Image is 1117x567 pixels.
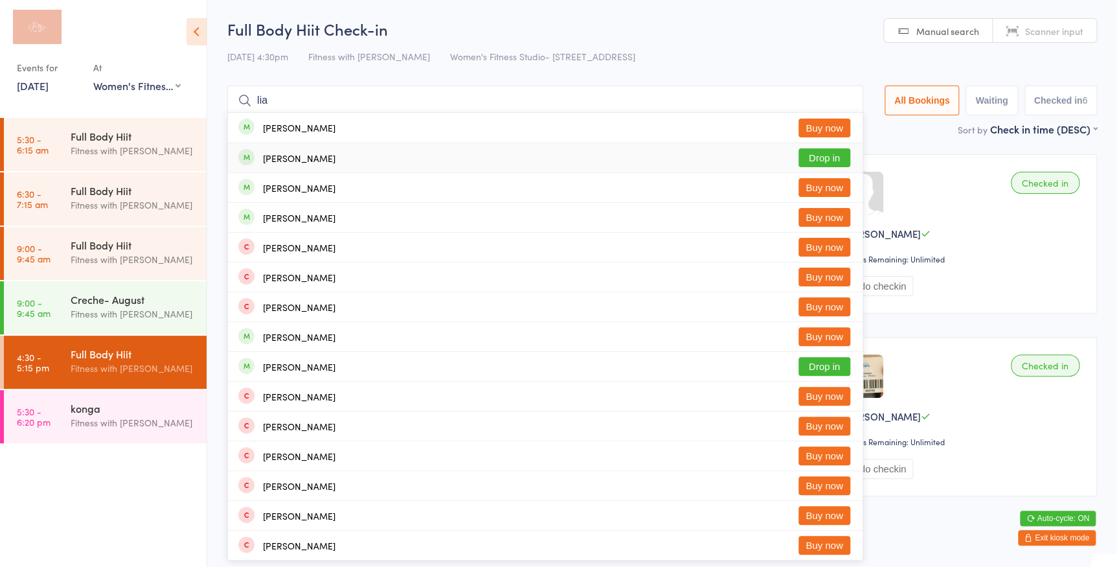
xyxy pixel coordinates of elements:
div: Classes Remaining: Unlimited [840,436,1083,447]
button: Waiting [965,86,1017,115]
div: konga [71,401,196,415]
div: [PERSON_NAME] [263,122,335,133]
div: Fitness with [PERSON_NAME] [71,252,196,267]
div: Fitness with [PERSON_NAME] [71,143,196,158]
button: Exit kiosk mode [1018,530,1096,546]
button: Buy now [798,536,850,555]
a: 5:30 -6:20 pmkongaFitness with [PERSON_NAME] [4,390,207,443]
div: Checked in [1011,354,1079,376]
div: [PERSON_NAME] [263,391,335,402]
input: Search [227,86,863,115]
div: [PERSON_NAME] [263,213,335,223]
button: Drop in [798,148,850,167]
button: Buy now [798,327,850,346]
a: [DATE] [17,78,49,93]
div: [PERSON_NAME] [263,362,335,372]
div: Fitness with [PERSON_NAME] [71,198,196,213]
time: 5:30 - 6:15 am [17,134,49,155]
button: Buy now [798,208,850,227]
div: At [93,57,181,78]
button: Buy now [798,417,850,435]
button: Buy now [798,387,850,406]
div: [PERSON_NAME] [263,153,335,163]
button: Drop in [798,357,850,376]
div: Full Body Hiit [71,129,196,143]
div: [PERSON_NAME] [263,242,335,253]
div: Fitness with [PERSON_NAME] [71,361,196,376]
div: [PERSON_NAME] [263,302,335,312]
div: [PERSON_NAME] [263,511,335,521]
div: [PERSON_NAME] [263,272,335,283]
button: Buy now [798,268,850,286]
label: Sort by [958,123,987,136]
div: Full Body Hiit [71,347,196,361]
div: [PERSON_NAME] [263,481,335,491]
span: [PERSON_NAME] [844,410,920,423]
div: Full Body Hiit [71,238,196,252]
div: Creche- August [71,292,196,307]
div: Fitness with [PERSON_NAME] [71,415,196,430]
div: [PERSON_NAME] [263,332,335,342]
div: Full Body Hiit [71,183,196,198]
button: Buy now [798,446,850,465]
time: 9:00 - 9:45 am [17,243,51,264]
span: [DATE] 4:30pm [227,50,288,63]
img: Fitness with Zoe [13,10,62,44]
div: Classes Remaining: Unlimited [840,253,1083,264]
div: [PERSON_NAME] [263,451,335,461]
time: 6:30 - 7:15 am [17,189,48,209]
div: [PERSON_NAME] [263,540,335,551]
time: 4:30 - 5:15 pm [17,352,49,373]
button: Buy now [798,297,850,316]
button: Undo checkin [840,459,913,479]
button: Undo checkin [840,276,913,296]
button: Checked in6 [1024,86,1098,115]
div: Women's Fitness Studio- [STREET_ADDRESS] [93,78,181,93]
a: 6:30 -7:15 amFull Body HiitFitness with [PERSON_NAME] [4,172,207,226]
div: 6 [1082,95,1087,106]
a: 4:30 -5:15 pmFull Body HiitFitness with [PERSON_NAME] [4,336,207,389]
button: Buy now [798,238,850,257]
div: [PERSON_NAME] [263,421,335,432]
time: 5:30 - 6:20 pm [17,406,51,427]
button: Buy now [798,119,850,137]
h2: Full Body Hiit Check-in [227,18,1097,40]
div: Events for [17,57,80,78]
button: Buy now [798,476,850,495]
button: Buy now [798,506,850,525]
span: Fitness with [PERSON_NAME] [308,50,430,63]
a: 5:30 -6:15 amFull Body HiitFitness with [PERSON_NAME] [4,118,207,171]
button: Auto-cycle: ON [1020,511,1096,526]
span: Women's Fitness Studio- [STREET_ADDRESS] [450,50,635,63]
button: Buy now [798,178,850,197]
button: All Bookings [885,86,960,115]
span: Manual search [916,25,979,38]
a: 9:00 -9:45 amCreche- AugustFitness with [PERSON_NAME] [4,281,207,334]
span: Scanner input [1025,25,1083,38]
div: Checked in [1011,172,1079,194]
a: 9:00 -9:45 amFull Body HiitFitness with [PERSON_NAME] [4,227,207,280]
time: 9:00 - 9:45 am [17,297,51,318]
div: Check in time (DESC) [990,122,1097,136]
span: [PERSON_NAME] [844,227,920,240]
div: [PERSON_NAME] [263,183,335,193]
div: Fitness with [PERSON_NAME] [71,307,196,321]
